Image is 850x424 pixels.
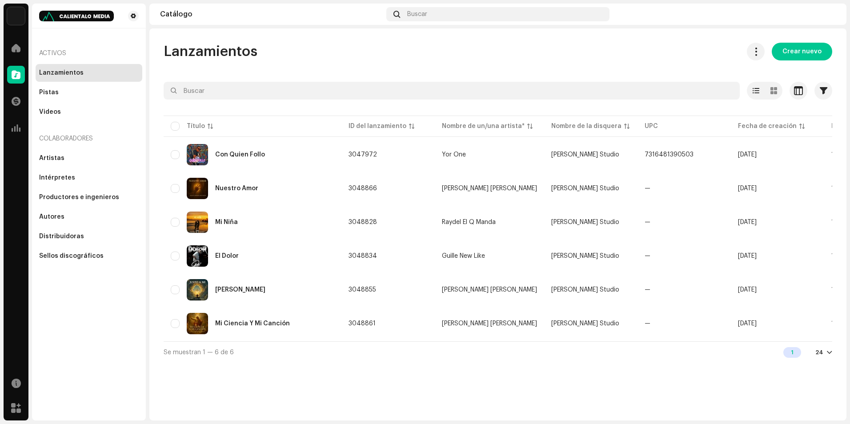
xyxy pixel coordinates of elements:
span: Buscar [407,11,427,18]
span: 3048861 [349,320,376,327]
span: 3048866 [349,185,377,192]
input: Buscar [164,82,740,100]
span: Raydel El Q Manda [442,219,537,225]
div: El Dolor [215,253,239,259]
span: — [645,287,650,293]
div: Con Quien Follo [215,152,265,158]
div: Nuestro Amor [215,185,258,192]
div: Nombre de un/una artista* [442,122,525,131]
re-m-nav-item: Distribuidoras [36,228,142,245]
div: Catálogo [160,11,383,18]
span: Se muestran 1 — 6 de 6 [164,349,234,356]
div: Intérpretes [39,174,75,181]
span: 1 [831,253,834,259]
div: Lanzamientos [39,69,84,76]
span: Ashe Studio [551,320,619,327]
span: Ashe Studio [551,185,619,192]
re-m-nav-item: Productores e ingenieros [36,188,142,206]
re-m-nav-item: Artistas [36,149,142,167]
span: 10 oct 2025 [738,253,757,259]
span: 1 [831,185,834,192]
span: Guille New Like [442,253,537,259]
div: Autores [39,213,64,220]
div: Videos [39,108,61,116]
img: a466983c-be4b-4bfc-9b85-4f2b80d449dd [187,144,208,165]
div: Mi Niña [215,219,238,225]
div: Sellos discográficos [39,252,104,260]
span: 1 [831,287,834,293]
re-a-nav-header: Colaboradores [36,128,142,149]
div: Fecha de creación [738,122,797,131]
span: — [645,253,650,259]
span: 1 [831,152,834,158]
span: — [645,219,650,225]
span: Ashe Studio [551,219,619,225]
re-m-nav-item: Pistas [36,84,142,101]
span: Josué Román Beltrán [442,185,537,192]
div: [PERSON_NAME] [PERSON_NAME] [442,287,537,293]
div: [PERSON_NAME] [PERSON_NAME] [442,185,537,192]
img: 19d474bb-12ea-4fba-be3b-fa10f144c61b [822,7,836,21]
span: 9 oct 2025 [738,152,757,158]
re-m-nav-item: Sellos discográficos [36,247,142,265]
div: Yor One [442,152,466,158]
div: Productores e ingenieros [39,194,119,201]
div: [PERSON_NAME] [PERSON_NAME] [442,320,537,327]
span: 7316481390503 [645,152,694,158]
span: 10 oct 2025 [738,287,757,293]
div: ID del lanzamiento [349,122,406,131]
span: Ashe Studio [551,287,619,293]
span: 3047972 [349,152,377,158]
div: Mi Ciencia Y Mi Canción [215,320,290,327]
span: 3048855 [349,287,376,293]
img: f5a09e1f-aa06-4185-a5a6-14ceef6b4d47 [187,245,208,267]
span: Yor One [442,152,537,158]
span: 3048834 [349,253,377,259]
div: 24 [815,349,823,356]
span: Ashe Studio [551,152,619,158]
span: 1 [831,219,834,225]
div: Título [187,122,205,131]
span: Lanzamientos [164,43,257,60]
span: — [645,320,650,327]
span: — [645,185,650,192]
img: e34ff6d6-f9d0-4ee3-bfe7-6aa5fc38338c [187,313,208,334]
span: Josué Román Beltrán [442,287,537,293]
img: 4d5a508c-c80f-4d99-b7fb-82554657661d [7,7,25,25]
div: Justo A Mi [215,287,265,293]
img: 5ea9736f-2f65-4d21-913d-6e211a480e4f [187,279,208,300]
button: Crear nuevo [772,43,832,60]
div: Artistas [39,155,64,162]
div: Raydel El Q Manda [442,219,496,225]
re-m-nav-item: Videos [36,103,142,121]
div: 1 [783,347,801,358]
span: 10 oct 2025 [738,185,757,192]
span: 1 [831,320,834,327]
div: Guille New Like [442,253,485,259]
span: Crear nuevo [782,43,822,60]
span: 10 oct 2025 [738,219,757,225]
re-m-nav-item: Intérpretes [36,169,142,187]
img: 4d133ebd-fe99-4535-813b-93867dcca0c9 [187,212,208,233]
span: Josué Román Beltrán [442,320,537,327]
img: 0ed834c7-8d06-45ec-9a54-f43076e9bbbc [39,11,114,21]
span: 10 oct 2025 [738,320,757,327]
re-m-nav-item: Autores [36,208,142,226]
re-a-nav-header: Activos [36,43,142,64]
div: Pistas [39,89,59,96]
re-m-nav-item: Lanzamientos [36,64,142,82]
img: 52125360-f3aa-49e0-b2be-cff878519124 [187,178,208,199]
span: Ashe Studio [551,253,619,259]
div: Nombre de la disquera [551,122,621,131]
div: Distribuidoras [39,233,84,240]
span: 3048828 [349,219,377,225]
